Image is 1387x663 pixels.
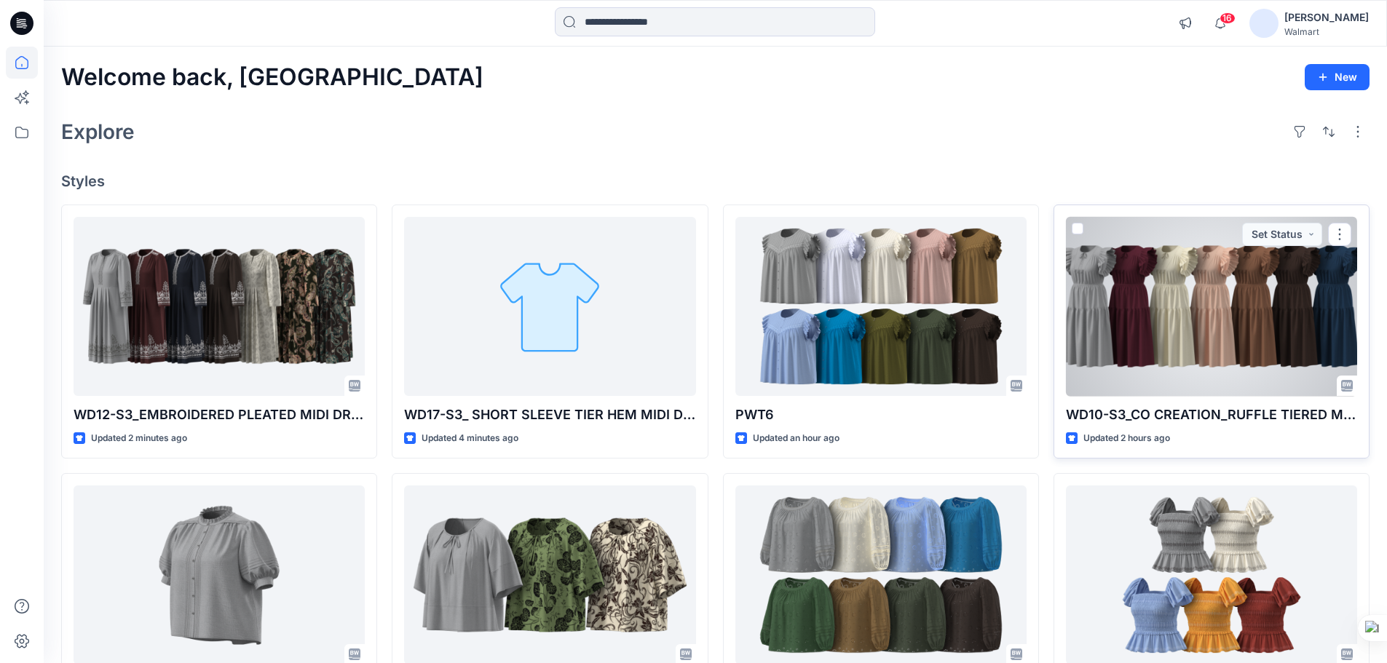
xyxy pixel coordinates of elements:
a: WD12-S3_EMBROIDERED PLEATED MIDI DRESS [74,217,365,397]
a: WD17-S3_ SHORT SLEEVE TIER HEM MIDI DRESS [404,217,695,397]
p: WD17-S3_ SHORT SLEEVE TIER HEM MIDI DRESS [404,405,695,425]
p: WD12-S3_EMBROIDERED PLEATED MIDI DRESS [74,405,365,425]
p: Updated 2 minutes ago [91,431,187,446]
p: Updated 2 hours ago [1083,431,1170,446]
div: [PERSON_NAME] [1284,9,1369,26]
div: Walmart [1284,26,1369,37]
p: Updated 4 minutes ago [422,431,518,446]
p: Updated an hour ago [753,431,839,446]
a: PWT6 [735,217,1027,397]
h2: Explore [61,120,135,143]
h2: Welcome back, [GEOGRAPHIC_DATA] [61,64,483,91]
button: New [1305,64,1370,90]
p: PWT6 [735,405,1027,425]
p: WD10-S3_CO CREATION_RUFFLE TIERED MIDI DRESS [1066,405,1357,425]
img: avatar [1249,9,1279,38]
span: 16 [1220,12,1236,24]
h4: Styles [61,172,1370,190]
a: WD10-S3_CO CREATION_RUFFLE TIERED MIDI DRESS [1066,217,1357,397]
